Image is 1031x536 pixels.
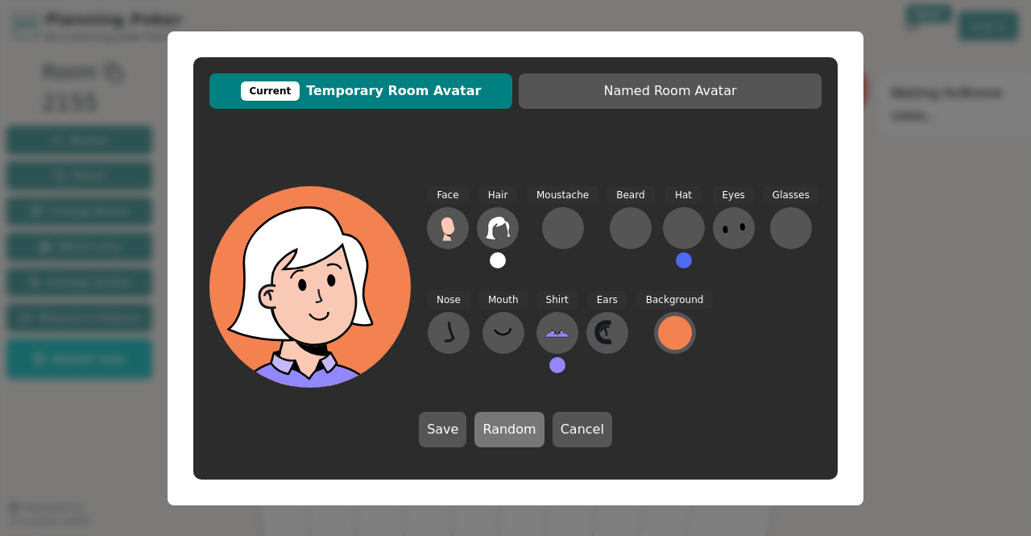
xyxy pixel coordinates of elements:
[527,186,598,205] span: Moustache
[587,291,627,310] span: Ears
[763,186,819,205] span: Glasses
[478,291,528,310] span: Mouth
[474,412,544,447] button: Random
[241,81,300,101] div: Current
[665,186,702,205] span: Hat
[478,186,518,205] span: Hair
[419,412,466,447] button: Save
[427,291,470,310] span: Nose
[713,186,755,205] span: Eyes
[519,73,822,109] button: Named Room Avatar
[527,81,814,101] span: Named Room Avatar
[217,81,504,101] span: Temporary Room Avatar
[209,73,512,109] button: CurrentTemporary Room Avatar
[607,186,654,205] span: Beard
[553,412,612,447] button: Cancel
[636,291,714,310] span: Background
[536,291,578,310] span: Shirt
[427,186,468,205] span: Face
